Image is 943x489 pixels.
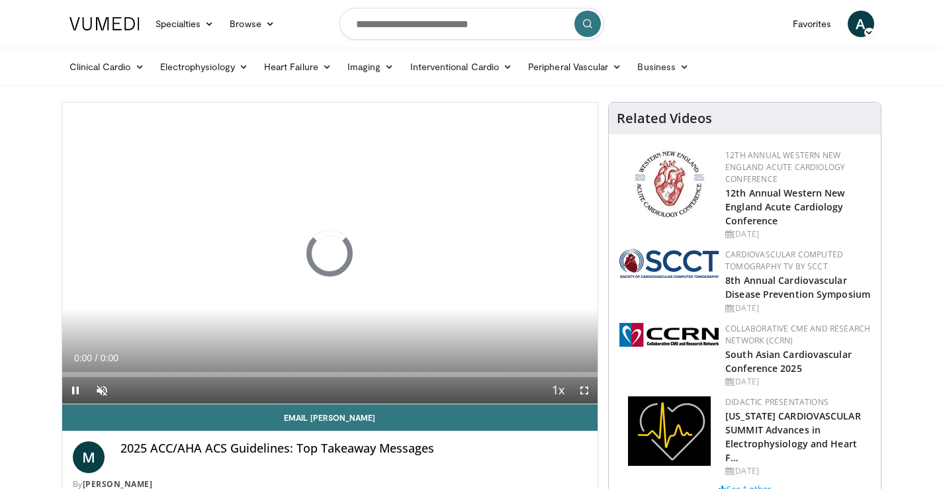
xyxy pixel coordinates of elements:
a: M [73,441,105,473]
a: Collaborative CME and Research Network (CCRN) [725,323,870,346]
img: 1860aa7a-ba06-47e3-81a4-3dc728c2b4cf.png.150x105_q85_autocrop_double_scale_upscale_version-0.2.png [628,396,711,466]
input: Search topics, interventions [339,8,604,40]
h4: 2025 ACC/AHA ACS Guidelines: Top Takeaway Messages [120,441,588,456]
div: Progress Bar [62,372,598,377]
a: A [848,11,874,37]
img: VuMedi Logo [69,17,140,30]
a: Cardiovascular Computed Tomography TV by SCCT [725,249,843,272]
a: Interventional Cardio [402,54,521,80]
h4: Related Videos [617,111,712,126]
a: Imaging [339,54,402,80]
button: Playback Rate [545,377,571,404]
a: Clinical Cardio [62,54,152,80]
a: 12th Annual Western New England Acute Cardiology Conference [725,150,845,185]
a: Electrophysiology [152,54,256,80]
div: [DATE] [725,302,870,314]
img: 0954f259-7907-4053-a817-32a96463ecc8.png.150x105_q85_autocrop_double_scale_upscale_version-0.2.png [633,150,706,219]
img: 51a70120-4f25-49cc-93a4-67582377e75f.png.150x105_q85_autocrop_double_scale_upscale_version-0.2.png [619,249,719,278]
button: Pause [62,377,89,404]
a: 12th Annual Western New England Acute Cardiology Conference [725,187,844,227]
button: Fullscreen [571,377,598,404]
span: 0:00 [74,353,92,363]
a: 8th Annual Cardiovascular Disease Prevention Symposium [725,274,870,300]
button: Unmute [89,377,115,404]
a: [US_STATE] CARDIOVASCULAR SUMMIT Advances in Electrophysiology and Heart F… [725,410,861,464]
a: Favorites [785,11,840,37]
div: Didactic Presentations [725,396,870,408]
a: Peripheral Vascular [520,54,629,80]
a: Email [PERSON_NAME] [62,404,598,431]
video-js: Video Player [62,103,598,404]
a: South Asian Cardiovascular Conference 2025 [725,348,852,375]
div: [DATE] [725,465,870,477]
a: Browse [222,11,283,37]
a: Business [629,54,697,80]
div: [DATE] [725,376,870,388]
span: 0:00 [101,353,118,363]
img: a04ee3ba-8487-4636-b0fb-5e8d268f3737.png.150x105_q85_autocrop_double_scale_upscale_version-0.2.png [619,323,719,347]
div: [DATE] [725,228,870,240]
a: Heart Failure [256,54,339,80]
span: / [95,353,98,363]
a: Specialties [148,11,222,37]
